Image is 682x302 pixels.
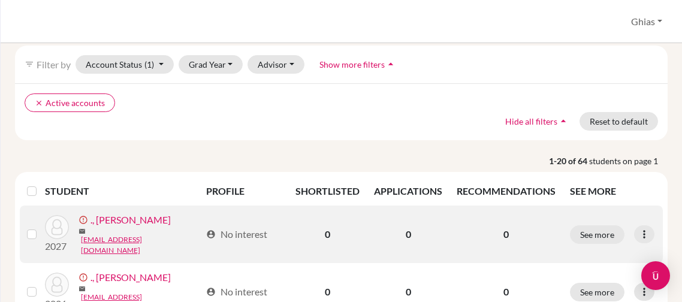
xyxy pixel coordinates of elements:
[319,59,385,70] span: Show more filters
[589,155,668,167] span: students on page 1
[367,206,449,263] td: 0
[570,225,624,244] button: See more
[557,115,569,127] i: arrow_drop_up
[457,285,556,299] p: 0
[288,206,367,263] td: 0
[563,177,663,206] th: SEE MORE
[45,273,69,297] img: ., Samiya
[179,55,243,74] button: Grad Year
[45,215,69,239] img: ., Dilawaiz
[79,215,90,225] span: error_outline
[570,283,624,301] button: See more
[79,285,86,292] span: mail
[495,112,580,131] button: Hide all filtersarrow_drop_up
[641,261,670,290] div: Open Intercom Messenger
[309,55,407,74] button: Show more filtersarrow_drop_up
[199,177,288,206] th: PROFILE
[288,177,367,206] th: SHORTLISTED
[90,213,171,227] a: ., [PERSON_NAME]
[76,55,174,74] button: Account Status(1)
[626,10,668,33] button: Ghias
[248,55,304,74] button: Advisor
[25,93,115,112] button: clearActive accounts
[79,273,90,282] span: error_outline
[206,229,216,239] span: account_circle
[385,58,397,70] i: arrow_drop_up
[25,59,34,69] i: filter_list
[505,116,557,126] span: Hide all filters
[206,287,216,297] span: account_circle
[90,270,171,285] a: ., [PERSON_NAME]
[580,112,658,131] button: Reset to default
[457,227,556,241] p: 0
[45,239,69,253] p: 2027
[449,177,563,206] th: RECOMMENDATIONS
[37,59,71,70] span: Filter by
[35,99,43,107] i: clear
[79,228,86,235] span: mail
[206,227,267,241] div: No interest
[549,155,589,167] strong: 1-20 of 64
[144,59,154,70] span: (1)
[206,285,267,299] div: No interest
[81,234,201,256] a: [EMAIL_ADDRESS][DOMAIN_NAME]
[45,177,199,206] th: STUDENT
[367,177,449,206] th: APPLICATIONS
